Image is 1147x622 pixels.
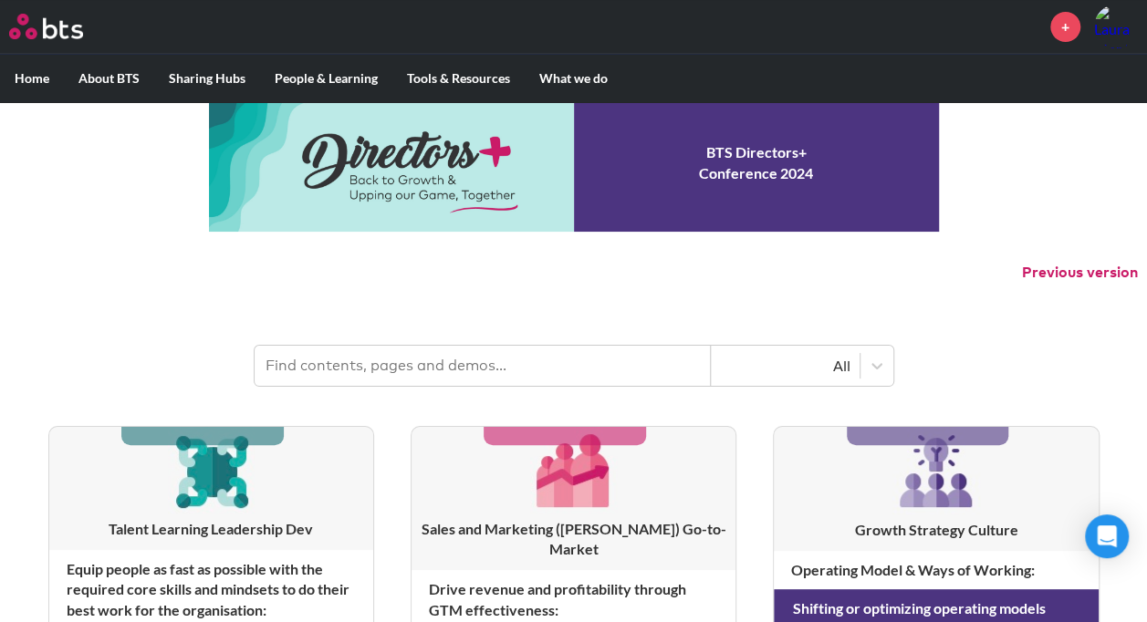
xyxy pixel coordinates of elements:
[525,55,622,102] label: What we do
[1094,5,1138,48] img: Laura Monti
[64,55,154,102] label: About BTS
[1050,12,1080,42] a: +
[255,346,711,386] input: Find contents, pages and demos...
[1094,5,1138,48] a: Profile
[1085,514,1129,558] div: Open Intercom Messenger
[892,427,980,514] img: [object Object]
[392,55,525,102] label: Tools & Resources
[9,14,117,39] a: Go home
[774,520,1098,540] h3: Growth Strategy Culture
[9,14,83,39] img: BTS Logo
[168,427,255,513] img: [object Object]
[209,95,939,232] a: Conference 2024
[49,519,373,539] h3: Talent Learning Leadership Dev
[720,356,850,376] div: All
[154,55,260,102] label: Sharing Hubs
[260,55,392,102] label: People & Learning
[1022,263,1138,283] button: Previous version
[530,427,617,513] img: [object Object]
[774,551,1098,589] h4: Operating Model & Ways of Working :
[412,519,735,560] h3: Sales and Marketing ([PERSON_NAME]) Go-to-Market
